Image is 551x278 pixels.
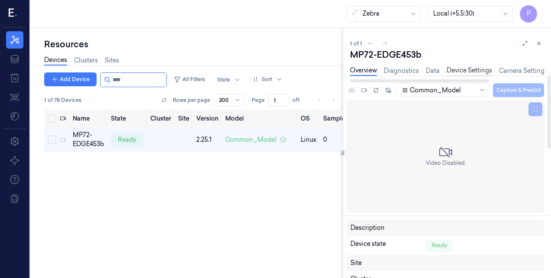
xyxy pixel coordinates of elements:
[350,40,362,47] span: 1 of 1
[313,94,339,106] nav: pagination
[193,110,222,127] th: Version
[426,239,452,252] div: Ready
[297,110,320,127] th: OS
[173,96,210,104] p: Rows per page
[175,110,193,127] th: Site
[426,159,465,167] span: Video Disabled
[222,110,297,127] th: Model
[350,258,540,268] div: Site
[107,110,147,127] th: State
[48,114,56,123] button: Select all
[252,96,265,104] span: Page
[350,66,377,76] a: Overview
[196,135,218,144] div: 2.25.1
[320,110,352,127] th: Samples
[44,56,67,65] a: Devices
[111,133,143,147] div: ready
[323,135,348,144] div: 0
[44,72,97,86] button: Add Device
[44,38,343,50] div: Resources
[105,56,119,65] a: Sites
[69,110,107,127] th: Name
[350,223,426,232] div: Description
[499,66,548,75] a: Camera Settings
[447,66,492,76] a: Device Settings
[426,66,440,75] a: Data
[350,239,426,252] div: Device state
[170,72,208,86] button: All Filters
[350,49,544,61] div: MP72-EDGE453b
[44,96,81,104] span: 1 of 78 Devices
[292,96,306,104] span: of 1
[73,131,104,149] div: MP72-EDGE453b
[520,5,537,23] button: P
[147,110,175,127] th: Cluster
[384,66,419,75] a: Diagnostics
[301,135,316,144] p: linux
[48,135,56,144] button: Select row
[225,135,276,144] span: Common_Model
[74,56,98,65] a: Clusters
